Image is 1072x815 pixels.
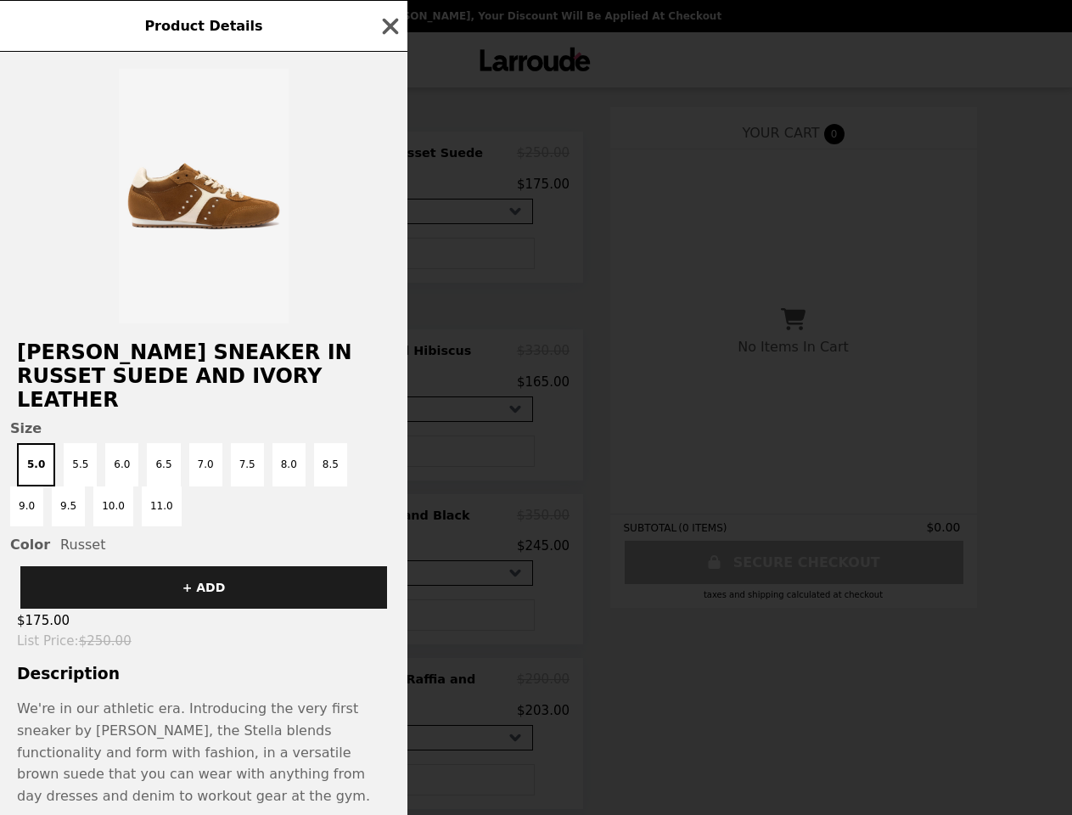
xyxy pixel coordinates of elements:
button: 7.5 [231,443,264,486]
span: We're in our athletic era. Introducing the very first sneaker by [PERSON_NAME], the Stella blends... [17,700,370,803]
button: 5.5 [64,443,97,486]
button: 8.5 [314,443,347,486]
button: + ADD [20,566,387,609]
span: $250.00 [79,633,132,649]
button: 7.0 [189,443,222,486]
span: Color [10,537,50,553]
button: 9.0 [10,486,43,526]
button: 9.5 [52,486,85,526]
img: 5.0 / Russet [119,69,289,323]
div: Russet [10,537,397,553]
button: 8.0 [272,443,306,486]
button: 11.0 [142,486,182,526]
button: 6.0 [105,443,138,486]
button: 6.5 [147,443,180,486]
span: Product Details [144,18,262,34]
button: 10.0 [93,486,133,526]
span: Size [10,420,397,436]
button: 5.0 [17,443,55,486]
